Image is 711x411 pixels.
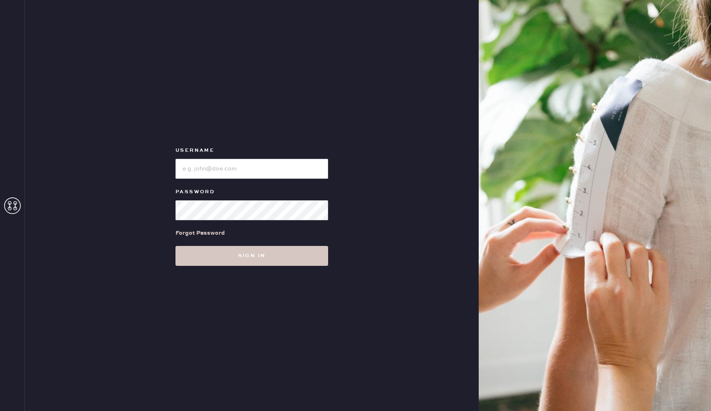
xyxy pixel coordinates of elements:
[175,246,328,266] button: Sign in
[175,146,328,156] label: Username
[175,159,328,179] input: e.g. john@doe.com
[175,220,225,246] a: Forgot Password
[175,187,328,197] label: Password
[175,229,225,238] div: Forgot Password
